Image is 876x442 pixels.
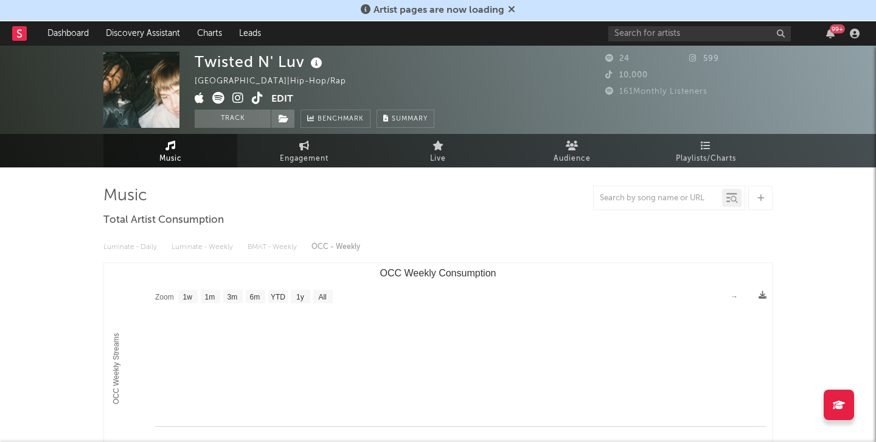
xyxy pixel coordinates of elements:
[605,55,630,63] span: 24
[505,134,639,167] a: Audience
[250,293,260,301] text: 6m
[374,5,504,15] span: Artist pages are now loading
[826,29,835,38] button: 99+
[228,293,238,301] text: 3m
[508,5,515,15] span: Dismiss
[103,213,224,228] span: Total Artist Consumption
[731,292,738,301] text: →
[318,293,326,301] text: All
[594,194,722,203] input: Search by song name or URL
[639,134,773,167] a: Playlists/Charts
[605,71,648,79] span: 10,000
[392,116,428,122] span: Summary
[103,134,237,167] a: Music
[676,152,736,166] span: Playlists/Charts
[112,333,120,404] text: OCC Weekly Streams
[195,110,271,128] button: Track
[155,293,174,301] text: Zoom
[271,293,285,301] text: YTD
[608,26,791,41] input: Search for artists
[195,74,360,89] div: [GEOGRAPHIC_DATA] | Hip-Hop/Rap
[377,110,434,128] button: Summary
[271,92,293,107] button: Edit
[689,55,719,63] span: 599
[183,293,193,301] text: 1w
[605,88,707,96] span: 161 Monthly Listeners
[830,24,845,33] div: 99 +
[39,21,97,46] a: Dashboard
[318,112,364,127] span: Benchmark
[195,52,325,72] div: Twisted N' Luv
[159,152,182,166] span: Music
[231,21,269,46] a: Leads
[97,21,189,46] a: Discovery Assistant
[237,134,371,167] a: Engagement
[280,152,328,166] span: Engagement
[301,110,370,128] a: Benchmark
[554,152,591,166] span: Audience
[205,293,215,301] text: 1m
[189,21,231,46] a: Charts
[430,152,446,166] span: Live
[296,293,304,301] text: 1y
[380,268,496,278] text: OCC Weekly Consumption
[371,134,505,167] a: Live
